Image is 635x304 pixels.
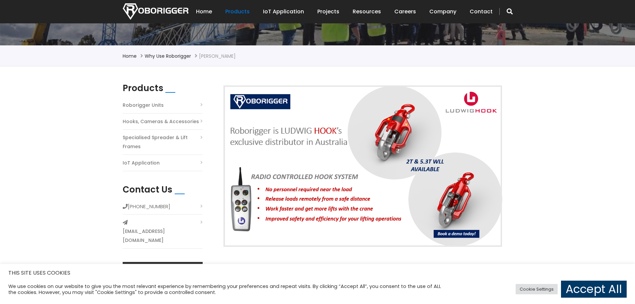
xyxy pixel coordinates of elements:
a: [EMAIL_ADDRESS][DOMAIN_NAME] [123,227,203,245]
a: Careers [394,1,416,22]
a: Home [196,1,212,22]
a: Why use Roborigger [145,53,191,59]
a: IoT Application [263,1,304,22]
a: Hooks, Cameras & Accessories [123,117,199,126]
a: Cookie Settings [516,284,558,294]
a: Roborigger Units [123,101,164,110]
a: Projects [317,1,339,22]
a: Home [123,53,137,59]
div: We use cookies on our website to give you the most relevant experience by remembering your prefer... [8,283,441,295]
a: Specialised Spreader & Lift Frames [123,133,203,151]
img: Nortech [123,3,188,20]
a: IoT Application [123,159,160,168]
h5: THIS SITE USES COOKIES [8,269,627,277]
a: Accept All [561,281,627,298]
a: Company [429,1,456,22]
li: [PHONE_NUMBER] [123,202,203,215]
a: Resources [353,1,381,22]
a: Contact [470,1,493,22]
h2: Products [123,83,163,93]
li: [PERSON_NAME] [199,52,236,60]
a: Products [225,1,250,22]
h2: Contact Us [123,185,172,195]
